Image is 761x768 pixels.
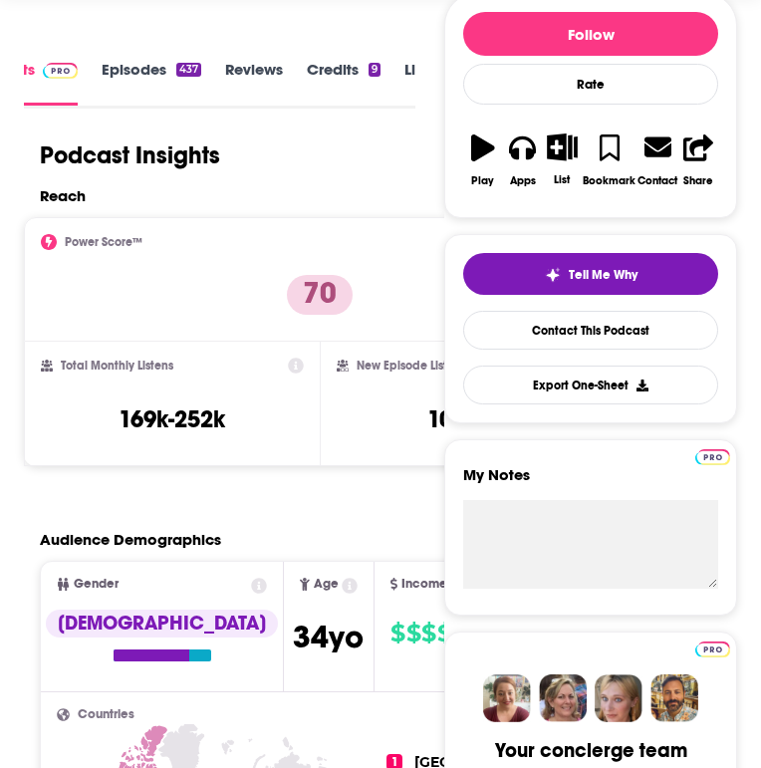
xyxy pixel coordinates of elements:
a: Contact [636,121,678,199]
p: 70 [287,275,353,315]
a: Credits9 [307,60,380,105]
div: Your concierge team [495,738,687,763]
img: Sydney Profile [483,674,531,722]
button: Follow [463,12,718,56]
div: 437 [176,63,201,77]
h2: Reach [40,186,86,205]
button: tell me why sparkleTell Me Why [463,253,718,295]
span: $ [437,618,451,649]
h3: 169k-252k [119,404,225,434]
a: Lists [404,60,456,105]
button: Bookmark [582,121,636,199]
div: Play [471,174,494,187]
div: Contact [637,173,677,187]
div: List [554,173,570,186]
label: My Notes [463,465,718,500]
span: $ [406,618,420,649]
button: Export One-Sheet [463,366,718,404]
span: Gender [74,578,119,591]
img: Podchaser Pro [695,449,730,465]
img: Podchaser Pro [695,641,730,657]
div: [DEMOGRAPHIC_DATA] [46,610,278,638]
img: Jon Profile [650,674,698,722]
h2: Power Score™ [65,235,142,249]
h2: New Episode Listens [357,359,466,373]
span: Countries [78,708,134,721]
a: Contact This Podcast [463,311,718,350]
a: Pro website [695,446,730,465]
div: Apps [510,174,536,187]
div: 9 [369,63,380,77]
button: List [543,121,583,198]
h3: 10k-15k [427,404,507,434]
a: Reviews [225,60,283,105]
img: Barbara Profile [539,674,587,722]
a: Episodes437 [102,60,201,105]
img: Jules Profile [595,674,642,722]
div: Bookmark [583,174,635,187]
span: 34 yo [293,618,364,656]
span: Tell Me Why [569,267,637,283]
button: Share [678,121,718,199]
button: Play [463,121,503,199]
span: $ [390,618,404,649]
img: tell me why sparkle [545,267,561,283]
h2: Total Monthly Listens [61,359,173,373]
div: Share [683,174,713,187]
div: Rate [463,64,718,105]
h1: Podcast Insights [40,140,220,170]
button: Apps [503,121,543,199]
h2: Audience Demographics [40,530,221,549]
img: Podchaser Pro [43,63,78,79]
span: $ [421,618,435,649]
span: Income [401,578,447,591]
span: Age [314,578,339,591]
a: Pro website [695,639,730,657]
